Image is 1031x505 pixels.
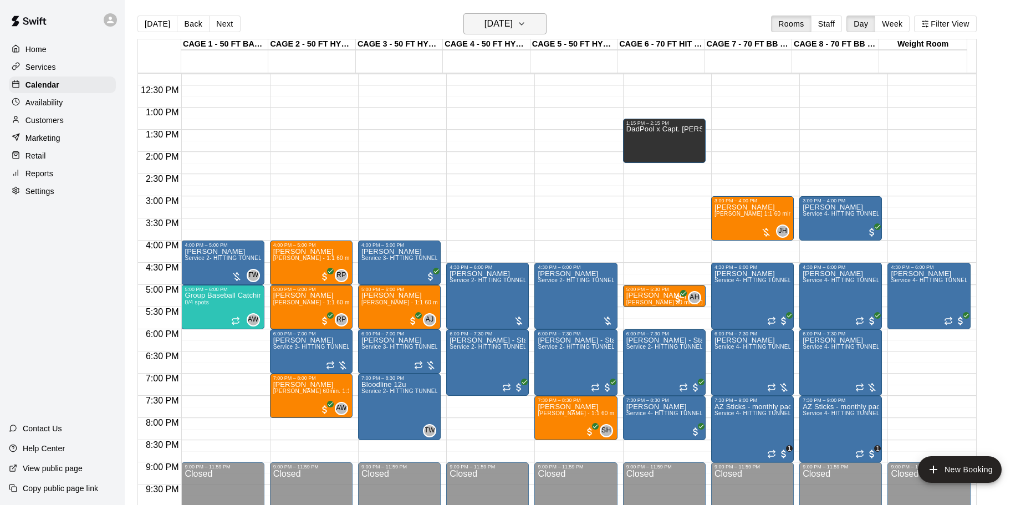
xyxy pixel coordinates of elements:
span: Recurring event [855,317,864,325]
p: Contact Us [23,423,62,434]
span: SH [601,425,611,436]
div: 7:00 PM – 8:00 PM [273,375,349,381]
span: Rocky Parra [339,313,348,327]
span: John Havird [780,225,789,238]
div: Marketing [9,130,116,146]
span: AW [336,403,347,414]
div: Reports [9,165,116,182]
a: Calendar [9,76,116,93]
span: All customers have paid [513,382,524,393]
div: 9:00 PM – 11:59 PM [538,464,614,470]
span: 1:00 PM [143,108,182,117]
div: 4:30 PM – 6:00 PM: Service 2- HITTING TUNNEL RENTAL - 50ft Baseball [446,263,529,329]
div: 4:00 PM – 5:00 PM [185,242,261,248]
div: 9:00 PM – 11:59 PM [714,464,790,470]
p: View public page [23,463,83,474]
span: AW [248,314,259,325]
span: 1 / 2 customers have paid [778,448,789,460]
span: 1 / 2 customers have paid [866,448,877,460]
div: 6:00 PM – 7:30 PM: Ty Allen - State 48 team [623,329,706,396]
button: Day [846,16,875,32]
div: 6:00 PM – 7:30 PM: Ashleigh Castrichini [711,329,794,396]
div: 4:00 PM – 5:00 PM [273,242,349,248]
span: [PERSON_NAME] - 1:1 60 min Softball Pitching / Hitting instruction [273,255,450,261]
span: All customers have paid [866,315,877,327]
div: 4:30 PM – 6:00 PM [803,264,879,270]
span: All customers have paid [672,293,683,304]
div: 5:00 PM – 6:00 PM: Group Baseball Catching Class - Tuesday (Ages 9+) [181,285,264,329]
span: [PERSON_NAME] 60min. 1:1 Baseball Catching / Hitting Lessons [273,388,446,394]
span: RP [336,270,346,281]
div: Andrew Haley [688,291,701,304]
p: Settings [25,186,54,197]
div: 9:00 PM – 11:59 PM [273,464,349,470]
div: 4:30 PM – 6:00 PM: Service 4- HITTING TUNNEL RENTAL - 70ft Baseball [711,263,794,329]
button: Back [177,16,210,32]
div: 3:00 PM – 4:00 PM [714,198,790,203]
span: Service 2- HITTING TUNNEL RENTAL - 50ft Baseball [538,277,678,283]
span: Recurring event [767,317,776,325]
span: 2:00 PM [143,152,182,161]
a: Services [9,59,116,75]
span: JH [779,226,787,237]
span: Recurring event [231,317,240,325]
p: Help Center [23,443,65,454]
span: Service 3- HITTING TUNNEL RENTAL - 50ft Softball [273,344,411,350]
div: CAGE 2 - 50 FT HYBRID BB/SB [268,39,355,50]
button: Filter View [914,16,976,32]
span: Scott Hairston [604,424,613,437]
span: Recurring event [767,450,776,458]
div: 4:00 PM – 5:00 PM [361,242,437,248]
span: Andrew Haley [692,291,701,304]
div: Weight Room [879,39,966,50]
span: All customers have paid [425,271,436,282]
span: 6:00 PM [143,329,182,339]
span: All customers have paid [319,271,330,282]
div: Retail [9,147,116,164]
span: Service 2- HITTING TUNNEL RENTAL - 50ft Baseball [538,344,678,350]
div: 7:30 PM – 9:00 PM [803,397,879,403]
span: Service 2- HITTING TUNNEL RENTAL - 50ft Baseball [626,344,767,350]
span: 4:30 PM [143,263,182,272]
span: 1 [786,445,793,452]
span: Recurring event [855,383,864,392]
div: 6:00 PM – 7:00 PM [273,331,349,336]
div: 4:30 PM – 6:00 PM [891,264,967,270]
div: 6:00 PM – 7:30 PM [538,331,614,336]
div: 7:00 PM – 8:00 PM: Harvey Hardecopf [270,374,353,418]
div: 7:00 PM – 8:30 PM: Bloodline 12u [358,374,441,440]
div: 1:15 PM – 2:15 PM [626,120,702,126]
div: 7:30 PM – 8:30 PM: Josh Styron [623,396,706,440]
div: Scott Hairston [600,424,613,437]
span: 7:00 PM [143,374,182,383]
span: Service 2- HITTING TUNNEL RENTAL - 50ft Baseball [450,344,590,350]
div: 6:00 PM – 7:30 PM: Ty Allen - State 48 team [446,329,529,396]
div: Settings [9,183,116,200]
div: 4:00 PM – 5:00 PM: Ashli Perkins [358,241,441,285]
p: Services [25,62,56,73]
button: Rooms [771,16,811,32]
span: Ashtin Webb [251,313,260,327]
span: All customers have paid [690,426,701,437]
span: Service 2- HITTING TUNNEL RENTAL - 50ft Baseball [185,255,325,261]
span: All customers have paid [319,315,330,327]
span: 0/4 spots filled [185,299,209,305]
p: Marketing [25,132,60,144]
div: 7:30 PM – 9:00 PM: AZ Sticks - monthly package [711,396,794,462]
a: Home [9,41,116,58]
div: 6:00 PM – 7:30 PM [626,331,702,336]
span: [PERSON_NAME] 30 min 1:1 baseball hitting / fielding / pitching lessons [626,299,817,305]
span: TJ Wilcoxson [427,424,436,437]
span: 9:00 PM [143,462,182,472]
div: John Havird [776,225,789,238]
div: 4:00 PM – 5:00 PM: Service 2- HITTING TUNNEL RENTAL - 50ft Baseball [181,241,264,285]
div: 4:30 PM – 6:00 PM: Service 4- HITTING TUNNEL RENTAL - 70ft Baseball [799,263,882,329]
span: 8:00 PM [143,418,182,427]
div: CAGE 6 - 70 FT HIT TRAX [617,39,705,50]
span: 5:30 PM [143,307,182,317]
span: Service 2- HITTING TUNNEL RENTAL - 50ft Baseball [450,277,590,283]
div: 6:00 PM – 7:30 PM [803,331,879,336]
div: 7:30 PM – 9:00 PM: AZ Sticks - monthly package [799,396,882,462]
div: 9:00 PM – 11:59 PM [803,464,879,470]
